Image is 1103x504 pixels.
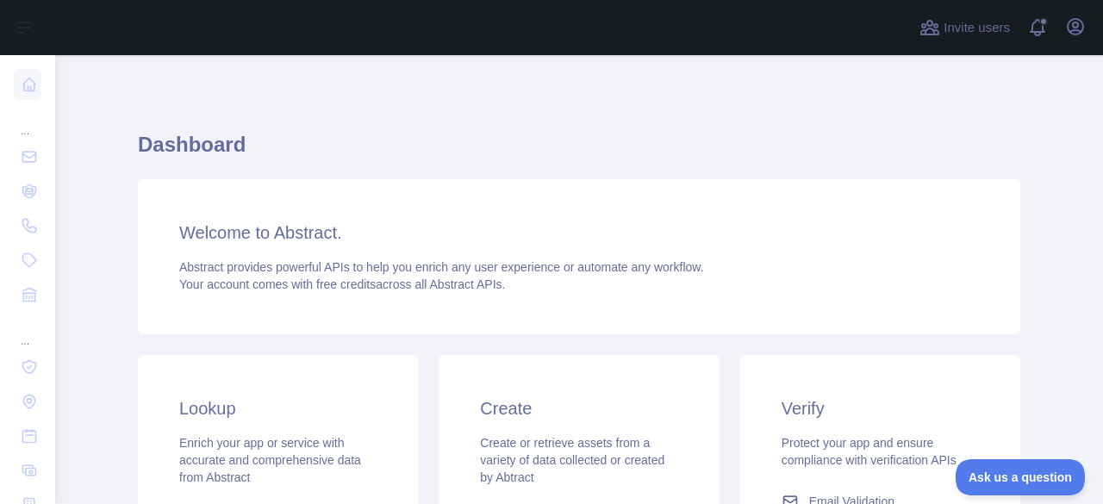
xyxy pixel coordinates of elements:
span: Your account comes with across all Abstract APIs. [179,277,505,291]
h3: Verify [782,396,979,420]
h3: Lookup [179,396,377,420]
span: Protect your app and ensure compliance with verification APIs [782,436,957,467]
h3: Create [480,396,677,420]
span: Invite users [944,18,1010,38]
span: Enrich your app or service with accurate and comprehensive data from Abstract [179,436,361,484]
span: Create or retrieve assets from a variety of data collected or created by Abtract [480,436,664,484]
div: ... [14,314,41,348]
button: Invite users [916,14,1013,41]
div: ... [14,103,41,138]
span: free credits [316,277,376,291]
span: Abstract provides powerful APIs to help you enrich any user experience or automate any workflow. [179,260,704,274]
h3: Welcome to Abstract. [179,221,979,245]
iframe: Toggle Customer Support [956,459,1086,495]
h1: Dashboard [138,131,1020,172]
